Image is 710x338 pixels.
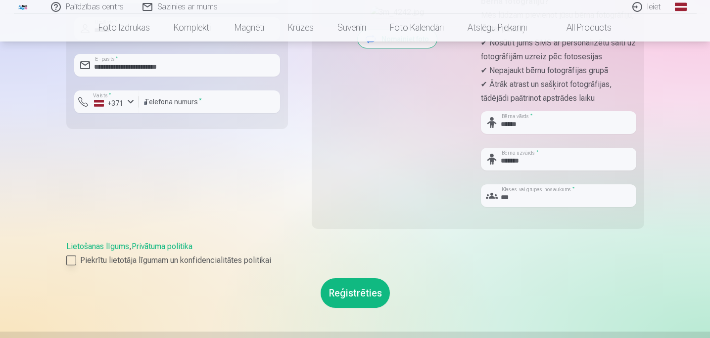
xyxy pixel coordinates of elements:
button: Reģistrēties [321,278,390,308]
a: Krūzes [276,14,326,42]
button: Valsts*+371 [74,90,139,113]
a: Foto kalendāri [378,14,456,42]
a: Suvenīri [326,14,378,42]
a: Privātuma politika [132,242,192,251]
a: Foto izdrukas [87,14,162,42]
a: Komplekti [162,14,223,42]
p: ✔ Ātrāk atrast un sašķirot fotogrāfijas, tādējādi paātrinot apstrādes laiku [481,78,636,105]
a: Atslēgu piekariņi [456,14,539,42]
p: ✔ Nosūtīt jums SMS ar personalizētu saiti uz fotogrāfijām uzreiz pēc fotosesijas [481,36,636,64]
div: , [66,241,644,266]
label: Piekrītu lietotāja līgumam un konfidencialitātes politikai [66,254,644,266]
a: All products [539,14,623,42]
div: +371 [94,98,124,108]
a: Lietošanas līgums [66,242,129,251]
p: ✔ Nepajaukt bērnu fotogrāfijas grupā [481,64,636,78]
img: /fa1 [18,4,29,10]
a: Magnēti [223,14,276,42]
label: Valsts [90,92,114,99]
